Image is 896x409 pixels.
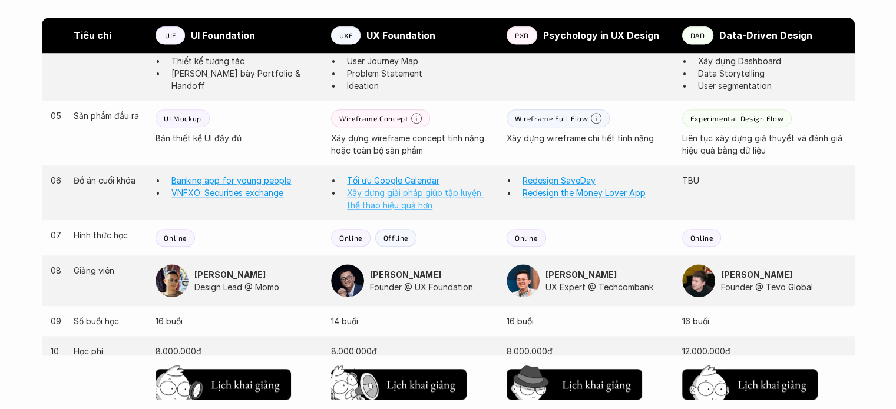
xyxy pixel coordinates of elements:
a: Lịch khai giảng [331,365,467,400]
p: Sản phẩm đầu ra [74,109,144,122]
p: UI Mockup [164,114,201,122]
button: Lịch khai giảng [507,370,642,400]
p: 06 [51,174,62,187]
strong: Psychology in UX Design [543,29,659,41]
a: Banking app for young people [171,175,291,185]
p: Online [690,234,713,242]
p: 16 buổi [156,315,319,327]
a: Lịch khai giảng [682,365,818,400]
p: User segmentation [698,79,846,92]
p: 14 buổi [331,315,495,327]
p: Xây dựng wireframe concept tính năng hoặc toàn bộ sản phẩm [331,132,495,157]
p: UIF [165,31,176,39]
strong: [PERSON_NAME] [194,270,266,280]
p: Hình thức học [74,229,144,241]
p: PXD [515,31,529,39]
p: Experimental Design Flow [690,114,783,122]
a: Lịch khai giảng [507,365,642,400]
p: 8.000.000đ [507,345,670,357]
strong: Tiêu chí [74,29,111,41]
p: DAD [690,31,705,39]
p: 05 [51,109,62,122]
p: 08 [51,264,62,277]
a: Tối ưu Google Calendar [347,175,439,185]
p: Founder @ UX Foundation [370,281,495,293]
p: Offline [383,234,408,242]
p: 07 [51,229,62,241]
p: User Journey Map [347,55,495,67]
strong: [PERSON_NAME] [370,270,441,280]
strong: [PERSON_NAME] [721,270,792,280]
h5: Lịch khai giảng [738,377,806,393]
p: [PERSON_NAME] bày Portfolio & Handoff [171,67,319,92]
p: UX Expert @ Techcombank [545,281,670,293]
p: Founder @ Tevo Global [721,281,846,293]
strong: [PERSON_NAME] [545,270,617,280]
a: Xây dựng giải pháp giúp tập luyện thể thao hiệu quả hơn [347,188,484,210]
a: Redesign SaveDay [523,175,596,185]
h5: Lịch khai giảng [386,377,455,393]
p: Xây dựng Dashboard [698,55,846,67]
h5: Lịch khai giảng [211,377,280,393]
p: Xây dựng wireframe chi tiết tính năng [507,132,670,144]
p: TBU [682,174,846,187]
strong: UX Foundation [366,29,435,41]
p: Wireframe Concept [339,114,408,122]
p: Online [339,234,362,242]
button: Lịch khai giảng [156,370,291,400]
p: Wireframe Full Flow [515,114,588,122]
p: 12.000.000đ [682,345,846,357]
button: Lịch khai giảng [331,370,467,400]
p: Design Lead @ Momo [194,281,319,293]
p: 16 buổi [507,315,670,327]
p: 16 buổi [682,315,846,327]
p: Ideation [347,79,495,92]
strong: UI Foundation [191,29,255,41]
p: Online [515,234,538,242]
p: Liên tục xây dựng giả thuyết và đánh giá hiệu quả bằng dữ liệu [682,132,846,157]
p: Thiết kế tương tác [171,55,319,67]
strong: Data-Driven Design [719,29,812,41]
p: UXF [339,31,353,39]
a: Redesign the Money Lover App [523,188,646,198]
p: Online [164,234,187,242]
h5: Lịch khai giảng [562,377,631,393]
p: Giảng viên [74,264,144,277]
p: 8.000.000đ [156,345,319,357]
p: Số buổi học [74,315,144,327]
p: Học phí [74,345,144,357]
p: Bản thiết kế UI đầy đủ [156,132,319,144]
a: Lịch khai giảng [156,365,291,400]
button: Lịch khai giảng [682,370,818,400]
p: 10 [51,345,62,357]
a: VNFXO: Securities exchange [171,188,283,198]
p: Problem Statement [347,67,495,79]
p: Data Storytelling [698,67,846,79]
p: 8.000.000đ [331,345,495,357]
p: Đồ án cuối khóa [74,174,144,187]
p: 09 [51,315,62,327]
